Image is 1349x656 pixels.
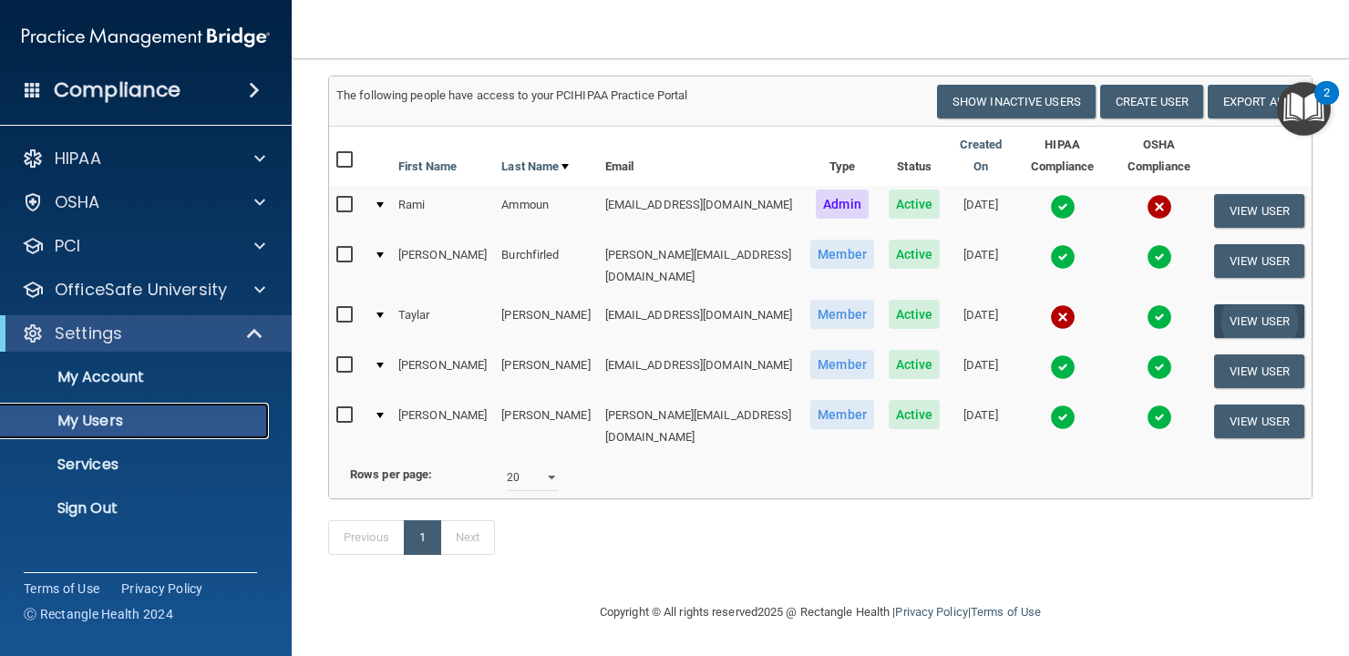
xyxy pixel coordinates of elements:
span: Member [810,240,874,269]
button: Create User [1100,85,1203,118]
a: 1 [404,520,441,555]
p: Settings [55,323,122,344]
p: My Account [12,368,261,386]
img: tick.e7d51cea.svg [1147,354,1172,380]
img: tick.e7d51cea.svg [1050,194,1076,220]
a: Settings [22,323,264,344]
img: cross.ca9f0e7f.svg [1147,194,1172,220]
a: Previous [328,520,405,555]
span: Active [889,190,941,219]
p: Sign Out [12,499,261,518]
td: [PERSON_NAME] [494,346,597,396]
a: OSHA [22,191,265,213]
td: [DATE] [947,346,1014,396]
button: View User [1214,244,1304,278]
td: Rami [391,186,494,236]
button: View User [1214,194,1304,228]
a: Privacy Policy [895,605,967,619]
span: Member [810,300,874,329]
td: [PERSON_NAME] [494,296,597,346]
span: Active [889,240,941,269]
span: Active [889,400,941,429]
td: [EMAIL_ADDRESS][DOMAIN_NAME] [598,296,804,346]
a: Terms of Use [971,605,1041,619]
div: Copyright © All rights reserved 2025 @ Rectangle Health | | [488,583,1153,641]
img: tick.e7d51cea.svg [1050,405,1076,430]
a: HIPAA [22,148,265,169]
p: My Users [12,412,261,430]
td: [PERSON_NAME][EMAIL_ADDRESS][DOMAIN_NAME] [598,236,804,296]
span: The following people have access to your PCIHIPAA Practice Portal [336,88,688,102]
img: cross.ca9f0e7f.svg [1050,304,1076,330]
td: [PERSON_NAME] [391,236,494,296]
h4: Compliance [54,77,180,103]
td: [DATE] [947,296,1014,346]
div: 2 [1323,93,1330,117]
th: HIPAA Compliance [1014,127,1111,186]
img: tick.e7d51cea.svg [1147,405,1172,430]
th: OSHA Compliance [1111,127,1207,186]
span: Member [810,400,874,429]
a: Export All [1208,85,1304,118]
img: tick.e7d51cea.svg [1050,244,1076,270]
a: First Name [398,156,457,178]
th: Status [881,127,948,186]
a: Next [440,520,495,555]
td: [DATE] [947,236,1014,296]
td: Taylar [391,296,494,346]
button: View User [1214,304,1304,338]
button: Open Resource Center, 2 new notifications [1277,82,1331,136]
img: PMB logo [22,19,270,56]
td: [PERSON_NAME] [391,346,494,396]
img: tick.e7d51cea.svg [1147,244,1172,270]
span: Member [810,350,874,379]
button: View User [1214,354,1304,388]
td: [EMAIL_ADDRESS][DOMAIN_NAME] [598,346,804,396]
iframe: Drift Widget Chat Controller [1034,545,1327,618]
span: Active [889,350,941,379]
span: Ⓒ Rectangle Health 2024 [24,605,173,623]
th: Type [803,127,881,186]
td: [EMAIL_ADDRESS][DOMAIN_NAME] [598,186,804,236]
button: View User [1214,405,1304,438]
td: [PERSON_NAME] [391,396,494,456]
p: Services [12,456,261,474]
span: Admin [816,190,869,219]
a: Created On [954,134,1006,178]
p: OfficeSafe University [55,279,227,301]
td: Burchfirled [494,236,597,296]
a: Last Name [501,156,569,178]
img: tick.e7d51cea.svg [1147,304,1172,330]
td: [PERSON_NAME] [494,396,597,456]
td: [DATE] [947,186,1014,236]
a: Privacy Policy [121,579,203,598]
a: OfficeSafe University [22,279,265,301]
p: HIPAA [55,148,101,169]
th: Email [598,127,804,186]
a: PCI [22,235,265,257]
button: Show Inactive Users [937,85,1096,118]
img: tick.e7d51cea.svg [1050,354,1076,380]
span: Active [889,300,941,329]
td: [DATE] [947,396,1014,456]
p: OSHA [55,191,100,213]
a: Terms of Use [24,579,99,598]
p: PCI [55,235,80,257]
b: Rows per page: [350,467,432,481]
td: Ammoun [494,186,597,236]
td: [PERSON_NAME][EMAIL_ADDRESS][DOMAIN_NAME] [598,396,804,456]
